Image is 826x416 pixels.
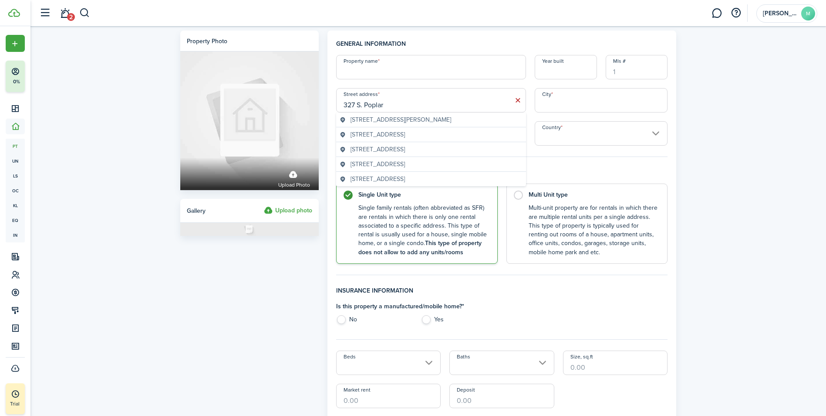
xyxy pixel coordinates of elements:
[6,183,25,198] a: oc
[529,191,659,199] control-radio-card-title: Multi Unit type
[6,228,25,242] a: in
[336,88,526,113] input: Start typing the address and then select from the dropdown
[180,223,319,236] img: Photo placeholder
[37,5,53,21] button: Open sidebar
[351,130,405,139] span: [STREET_ADDRESS]
[8,9,20,17] img: TenantCloud
[606,55,668,79] input: 1
[358,191,489,199] control-radio-card-title: Single Unit type
[563,351,668,375] input: 0.00
[57,2,73,24] a: Notifications
[11,78,22,85] p: 0%
[529,204,659,257] control-radio-card-description: Multi-unit property are for rentals in which there are multiple rental units per a single address...
[336,315,412,328] label: No
[10,400,45,408] p: Trial
[336,384,441,408] input: 0.00
[351,115,451,124] span: [STREET_ADDRESS][PERSON_NAME]
[358,204,489,257] control-radio-card-description: Single family rentals (often abbreviated as SFR) are rentals in which there is only one rental as...
[728,6,743,20] button: Open resource center
[336,286,668,302] h4: Insurance information
[351,160,405,169] span: [STREET_ADDRESS]
[6,198,25,213] a: kl
[351,145,405,154] span: [STREET_ADDRESS]
[278,166,310,189] label: Upload photo
[278,181,310,189] span: Upload photo
[421,315,497,328] label: Yes
[6,139,25,153] a: pt
[358,239,482,256] b: This type of property does not allow to add any units/rooms
[67,13,75,21] span: 2
[187,37,227,46] div: Property photo
[6,153,25,168] a: un
[187,206,206,215] span: Gallery
[79,6,90,20] button: Search
[6,61,78,92] button: 0%
[351,174,405,184] span: [STREET_ADDRESS]
[6,35,25,52] button: Open menu
[763,10,798,17] span: Melba
[801,7,815,20] avatar-text: M
[6,168,25,183] a: ls
[336,302,498,311] h4: Is this property a manufactured/mobile home? *
[6,213,25,228] a: eq
[6,383,25,414] a: Trial
[336,39,668,55] h4: General information
[708,2,725,24] a: Messaging
[449,384,554,408] input: 0.00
